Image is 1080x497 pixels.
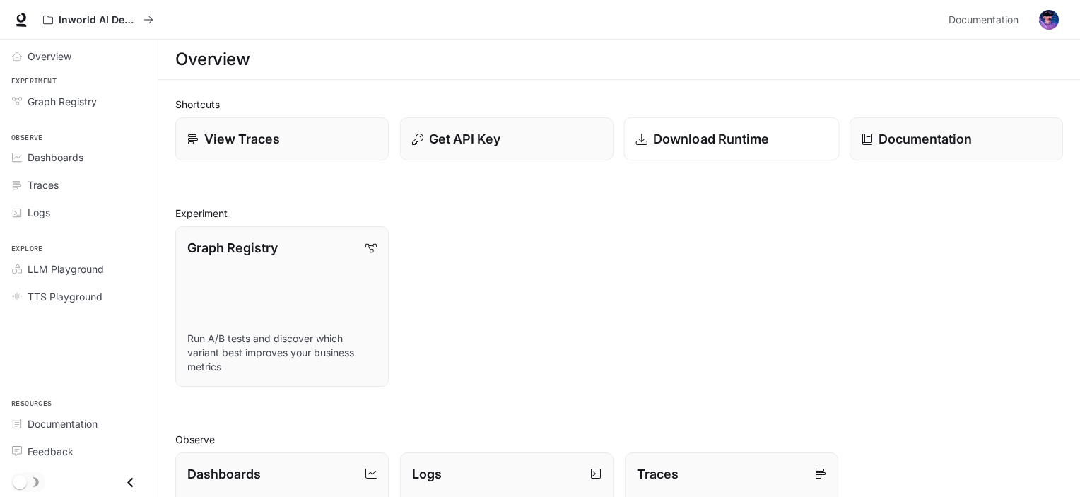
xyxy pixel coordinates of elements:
span: LLM Playground [28,262,104,276]
a: LLM Playground [6,257,152,281]
img: User avatar [1039,10,1059,30]
a: Documentation [6,411,152,436]
a: Logs [6,200,152,225]
a: Dashboards [6,145,152,170]
a: Graph Registry [6,89,152,114]
span: Graph Registry [28,94,97,109]
a: Download Runtime [623,117,839,161]
h2: Shortcuts [175,97,1063,112]
button: Get API Key [400,117,614,160]
p: Logs [412,464,442,484]
a: Feedback [6,439,152,464]
a: View Traces [175,117,389,160]
span: Documentation [949,11,1019,29]
a: Graph RegistryRun A/B tests and discover which variant best improves your business metrics [175,226,389,387]
button: Close drawer [115,468,146,497]
p: Inworld AI Demos [59,14,138,26]
a: Documentation [943,6,1029,34]
a: Documentation [850,117,1063,160]
h2: Experiment [175,206,1063,221]
p: Documentation [879,129,972,148]
p: Dashboards [187,464,261,484]
span: TTS Playground [28,289,102,304]
span: Dark mode toggle [13,474,27,489]
span: Documentation [28,416,98,431]
p: Get API Key [429,129,500,148]
span: Logs [28,205,50,220]
p: View Traces [204,129,280,148]
a: Traces [6,173,152,197]
a: TTS Playground [6,284,152,309]
h1: Overview [175,45,250,74]
button: User avatar [1035,6,1063,34]
a: Overview [6,44,152,69]
span: Traces [28,177,59,192]
span: Overview [28,49,71,64]
span: Feedback [28,444,74,459]
button: All workspaces [37,6,160,34]
p: Run A/B tests and discover which variant best improves your business metrics [187,332,377,374]
p: Download Runtime [653,129,770,148]
span: Dashboards [28,150,83,165]
p: Graph Registry [187,238,278,257]
p: Traces [637,464,679,484]
h2: Observe [175,432,1063,447]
